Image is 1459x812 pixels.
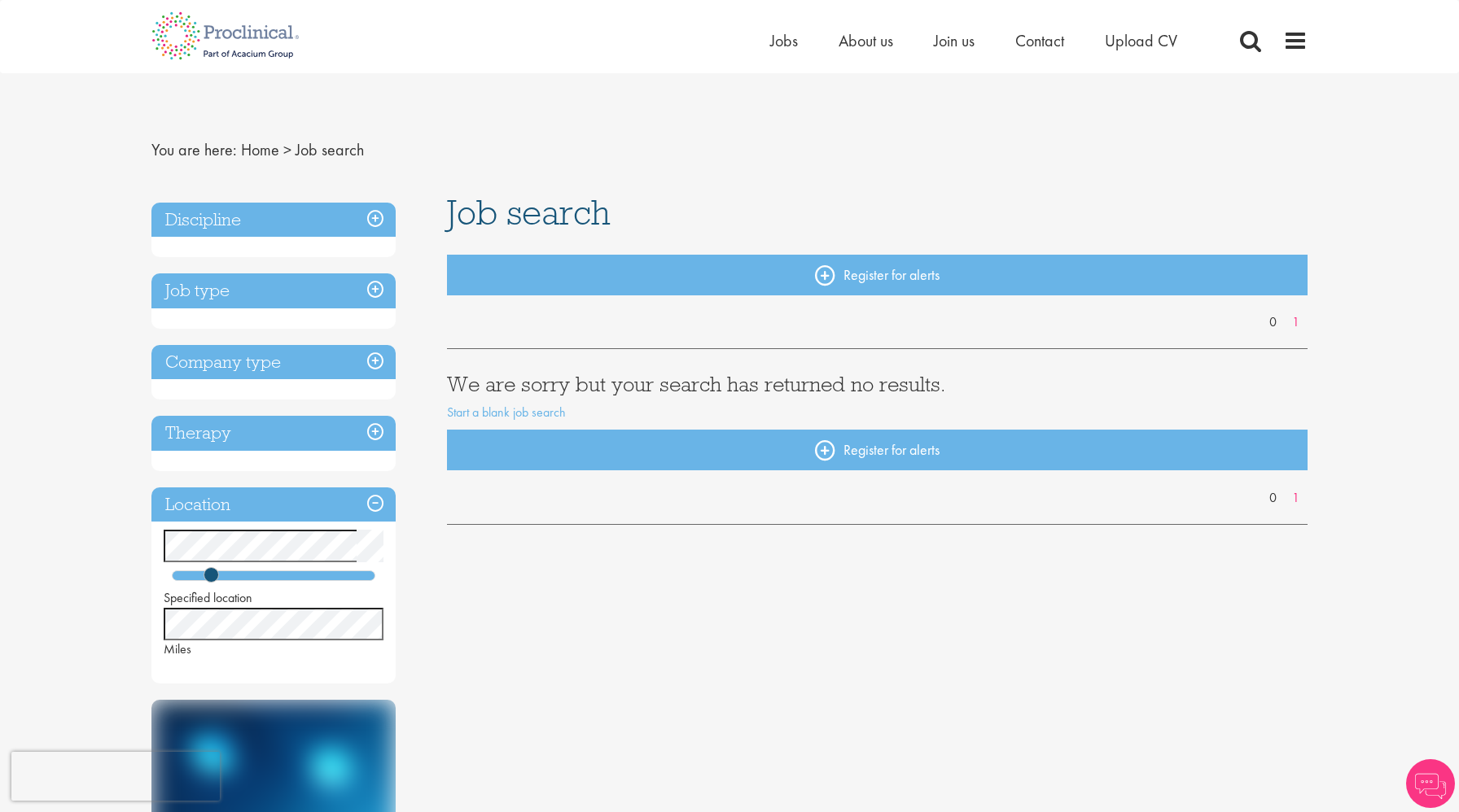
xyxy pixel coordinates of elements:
h3: We are sorry but your search has returned no results. [447,373,1308,395]
a: About us [839,30,893,51]
h3: Discipline [151,203,396,238]
h3: Location [151,487,396,522]
a: Register for alerts [447,255,1308,295]
a: Jobs [770,30,798,51]
h3: Therapy [151,416,396,451]
span: You are here: [151,139,237,160]
a: Contact [1015,30,1064,51]
span: Job search [296,139,364,160]
h3: Company type [151,345,396,380]
span: Miles [164,640,191,657]
a: Start a blank job search [447,404,566,421]
a: breadcrumb link [241,139,279,160]
a: 0 [1261,489,1285,508]
a: 1 [1284,489,1308,508]
span: Specified location [164,589,252,606]
img: Chatbot [1406,759,1455,808]
iframe: reCAPTCHA [11,752,220,801]
a: Upload CV [1105,30,1177,51]
span: > [283,139,291,160]
a: 0 [1261,313,1285,332]
a: 1 [1284,313,1308,332]
span: Job search [447,190,611,234]
a: Register for alerts [447,430,1308,470]
h3: Job type [151,273,396,308]
a: Join us [934,30,975,51]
